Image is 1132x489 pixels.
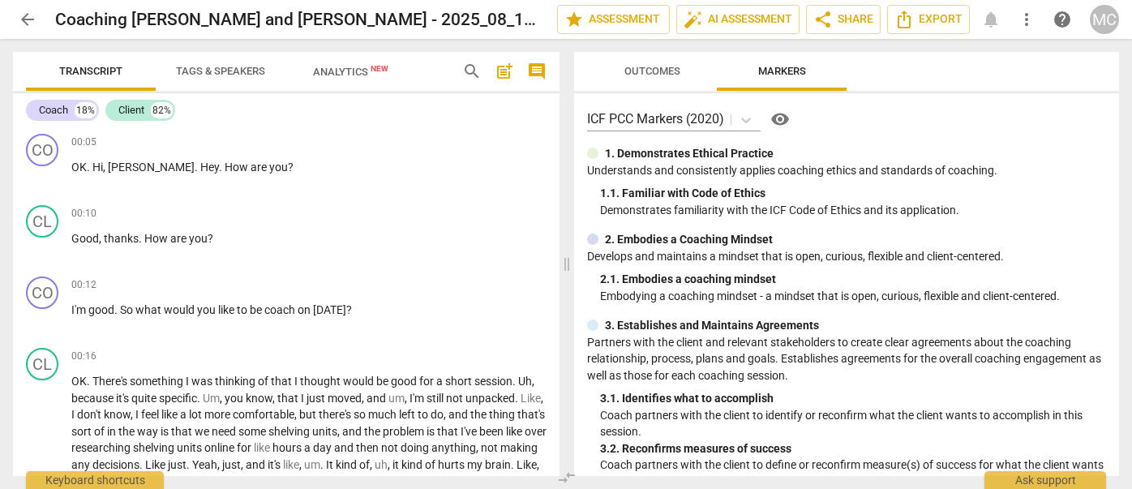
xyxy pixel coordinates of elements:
span: , [217,458,222,471]
span: ? [288,161,294,174]
span: of [94,425,107,438]
div: 3. 1. Identifies what to accomplish [600,390,1106,407]
span: thanks [104,232,139,245]
span: day [313,441,334,454]
span: It [326,458,336,471]
span: you [269,161,288,174]
span: comfortable [233,408,294,421]
span: , [286,474,291,487]
span: been [479,425,506,438]
span: , [541,392,543,405]
button: Share [806,5,881,34]
span: over [525,425,547,438]
span: , [370,458,375,471]
span: online [204,441,237,454]
span: on [298,303,313,316]
button: Assessment [557,5,670,34]
span: I [294,375,300,388]
span: problem [383,425,427,438]
span: . [515,392,521,405]
span: I [186,375,191,388]
span: because [71,392,116,405]
span: Filler word [283,458,299,471]
span: Like [145,458,168,471]
span: the [470,408,489,421]
span: lot [189,408,204,421]
span: . [187,458,192,471]
span: not [446,392,465,405]
span: Export [894,10,963,29]
button: MC [1090,5,1119,34]
p: Understands and consistently applies coaching ethics and standards of coaching. [587,162,1106,179]
span: know [259,474,286,487]
span: know [104,408,131,421]
span: just [168,458,187,471]
span: New [371,64,388,73]
span: and [334,441,356,454]
span: , [405,392,409,405]
span: thing [489,408,517,421]
span: , [220,392,225,405]
div: Change speaker [26,134,58,166]
span: unpacked [465,392,515,405]
span: in [107,425,118,438]
span: and [246,458,268,471]
span: that [171,425,195,438]
span: just [307,392,328,405]
div: Change speaker [26,205,58,238]
span: I [466,474,472,487]
span: a [304,441,313,454]
span: feel [141,408,161,421]
span: , [444,408,448,421]
span: Uh [518,375,532,388]
h2: Coaching [PERSON_NAME] and [PERSON_NAME] - 2025_08_13 19_58 PDT – Recording 2 [55,10,544,30]
span: good [391,375,419,388]
span: my [467,458,485,471]
span: anything [431,441,476,454]
span: Filler word [165,474,186,487]
span: like [161,408,180,421]
span: [PERSON_NAME] [108,161,195,174]
p: ICF PCC Markers (2020) [587,109,724,128]
span: . [87,375,92,388]
span: , [476,441,481,454]
span: Tags & Speakers [176,65,265,77]
span: are [170,232,189,245]
span: , [272,392,277,405]
span: I [301,392,307,405]
span: but [299,408,319,421]
span: kind [336,458,359,471]
span: thinking [215,375,258,388]
span: like [317,474,336,487]
span: playing [495,474,532,487]
span: [DATE] [313,303,346,316]
span: feel [297,474,317,487]
span: Outcomes [624,65,680,77]
span: know [246,392,272,405]
span: it [392,458,401,471]
span: . [139,232,144,245]
span: you [189,232,208,245]
span: and [367,392,388,405]
span: is [427,425,437,438]
span: How [225,161,251,174]
span: don't [77,408,104,421]
span: like [206,474,222,487]
a: Help [761,106,793,132]
span: I [71,408,77,421]
div: 3. 2. Reconfirms measures of success [600,440,1106,457]
span: making [500,441,538,454]
span: it's [268,458,283,471]
span: , [222,474,227,487]
span: not [481,441,500,454]
button: Add summary [491,58,517,84]
span: , [99,232,104,245]
span: just [222,458,241,471]
span: Filler word [388,392,405,405]
span: the [371,474,389,487]
span: I'm [71,303,88,316]
span: what [135,303,164,316]
span: Like [517,458,537,471]
span: auto_fix_high [684,10,703,29]
span: ? [208,232,213,245]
